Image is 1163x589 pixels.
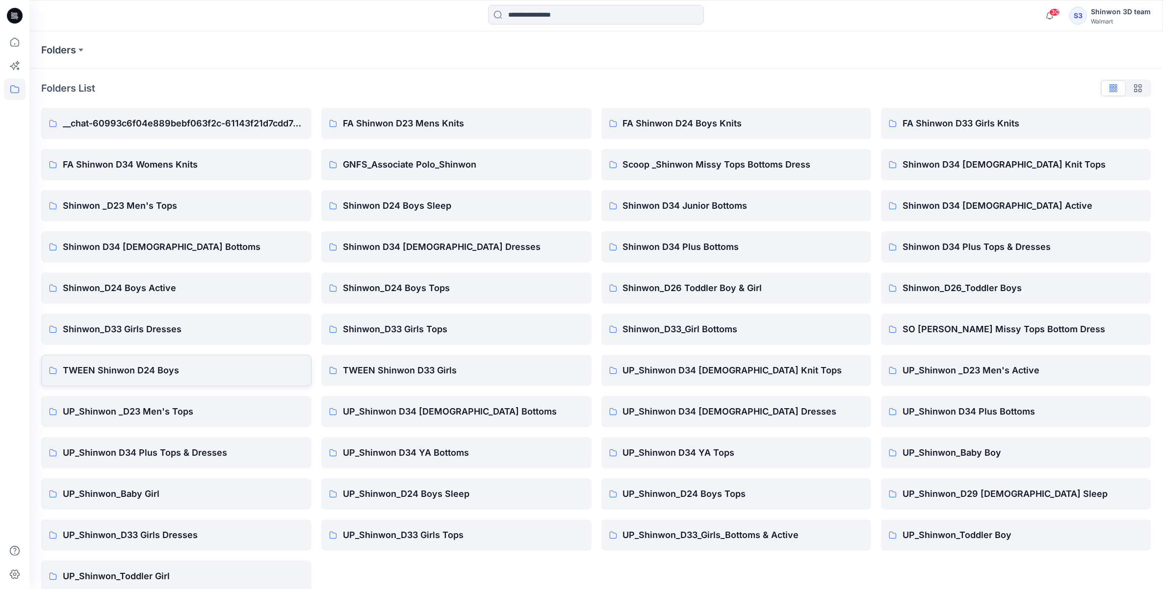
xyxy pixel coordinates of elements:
p: Shinwon_D24 Boys Active [63,281,304,295]
a: UP_Shinwon D34 YA Tops [601,437,872,468]
p: Shinwon D34 Junior Bottoms [623,199,864,213]
p: UP_Shinwon_Baby Girl [63,487,304,501]
p: Shinwon D34 Plus Tops & Dresses [903,240,1143,254]
p: Shinwon D34 [DEMOGRAPHIC_DATA] Bottoms [63,240,304,254]
a: TWEEN Shinwon D33 Girls [321,355,592,386]
p: UP_Shinwon_D33_Girls_Bottoms & Active [623,528,864,542]
p: Shinwon D34 Plus Bottoms [623,240,864,254]
a: FA Shinwon D23 Mens Knits [321,108,592,139]
a: FA Shinwon D34 Womens Knits [41,149,311,180]
p: UP_Shinwon D34 YA Tops [623,446,864,460]
a: Shinwon D34 [DEMOGRAPHIC_DATA] Dresses [321,231,592,263]
a: UP_Shinwon_D24 Boys Tops [601,478,872,510]
p: SO [PERSON_NAME] Missy Tops Bottom Dress [903,322,1143,336]
a: Shinwon_D24 Boys Active [41,272,311,304]
p: FA Shinwon D24 Boys Knits [623,117,864,130]
p: UP_Shinwon_D33 Girls Tops [343,528,584,542]
a: SO [PERSON_NAME] Missy Tops Bottom Dress [881,314,1151,345]
a: UP_Shinwon D34 [DEMOGRAPHIC_DATA] Knit Tops [601,355,872,386]
a: Shinwon D24 Boys Sleep [321,190,592,221]
a: Shinwon_D33 Girls Dresses [41,314,311,345]
p: Shinwon D24 Boys Sleep [343,199,584,213]
p: UP_Shinwon _D23 Men's Tops [63,405,304,418]
a: FA Shinwon D24 Boys Knits [601,108,872,139]
a: Shinwon_D26_Toddler Boys [881,272,1151,304]
p: FA Shinwon D34 Womens Knits [63,158,304,172]
a: UP_Shinwon _D23 Men's Active [881,355,1151,386]
p: UP_Shinwon_Baby Boy [903,446,1143,460]
div: S3 [1069,7,1087,25]
p: Shinwon_D33 Girls Dresses [63,322,304,336]
a: Shinwon D34 Junior Bottoms [601,190,872,221]
p: UP_Shinwon_D33 Girls Dresses [63,528,304,542]
a: Shinwon _D23 Men's Tops [41,190,311,221]
a: Shinwon D34 [DEMOGRAPHIC_DATA] Active [881,190,1151,221]
a: Shinwon D34 Plus Tops & Dresses [881,231,1151,263]
p: UP_Shinwon D34 Plus Bottoms [903,405,1143,418]
a: UP_Shinwon _D23 Men's Tops [41,396,311,427]
a: UP_Shinwon D34 [DEMOGRAPHIC_DATA] Dresses [601,396,872,427]
span: 30 [1049,8,1060,16]
a: UP_Shinwon_D24 Boys Sleep [321,478,592,510]
p: TWEEN Shinwon D24 Boys [63,364,304,377]
p: UP_Shinwon_D29 [DEMOGRAPHIC_DATA] Sleep [903,487,1143,501]
a: UP_Shinwon D34 Plus Bottoms [881,396,1151,427]
div: Shinwon 3D team [1091,6,1151,18]
a: TWEEN Shinwon D24 Boys [41,355,311,386]
a: Shinwon D34 Plus Bottoms [601,231,872,263]
p: GNFS_Associate Polo_Shinwon [343,158,584,172]
a: __chat-60993c6f04e889bebf063f2c-61143f21d7cdd7a6bb478b50 [41,108,311,139]
a: UP_Shinwon_Baby Girl [41,478,311,510]
p: UP_Shinwon D34 YA Bottoms [343,446,584,460]
p: Shinwon D34 [DEMOGRAPHIC_DATA] Knit Tops [903,158,1143,172]
a: FA Shinwon D33 Girls Knits [881,108,1151,139]
a: Shinwon_D24 Boys Tops [321,272,592,304]
p: TWEEN Shinwon D33 Girls [343,364,584,377]
p: Shinwon D34 [DEMOGRAPHIC_DATA] Dresses [343,240,584,254]
p: UP_Shinwon _D23 Men's Active [903,364,1143,377]
a: Shinwon D34 [DEMOGRAPHIC_DATA] Bottoms [41,231,311,263]
a: UP_Shinwon D34 Plus Tops & Dresses [41,437,311,468]
a: Shinwon_D26 Toddler Boy & Girl [601,272,872,304]
p: FA Shinwon D33 Girls Knits [903,117,1143,130]
p: Shinwon _D23 Men's Tops [63,199,304,213]
p: Shinwon_D33 Girls Tops [343,322,584,336]
a: GNFS_Associate Polo_Shinwon [321,149,592,180]
a: Shinwon_D33_Girl Bottoms [601,314,872,345]
p: Folders List [41,81,95,96]
p: __chat-60993c6f04e889bebf063f2c-61143f21d7cdd7a6bb478b50 [63,117,304,130]
div: Walmart [1091,18,1151,25]
p: UP_Shinwon_Toddler Boy [903,528,1143,542]
p: Shinwon_D24 Boys Tops [343,281,584,295]
p: UP_Shinwon_Toddler Girl [63,569,304,583]
a: UP_Shinwon_D33 Girls Dresses [41,519,311,551]
a: UP_Shinwon_D33 Girls Tops [321,519,592,551]
p: Shinwon_D26_Toddler Boys [903,281,1143,295]
p: UP_Shinwon D34 [DEMOGRAPHIC_DATA] Dresses [623,405,864,418]
a: UP_Shinwon D34 [DEMOGRAPHIC_DATA] Bottoms [321,396,592,427]
a: UP_Shinwon_Baby Boy [881,437,1151,468]
p: Shinwon_D26 Toddler Boy & Girl [623,281,864,295]
p: FA Shinwon D23 Mens Knits [343,117,584,130]
a: UP_Shinwon D34 YA Bottoms [321,437,592,468]
a: Scoop _Shinwon Missy Tops Bottoms Dress [601,149,872,180]
a: UP_Shinwon_D29 [DEMOGRAPHIC_DATA] Sleep [881,478,1151,510]
p: UP_Shinwon D34 [DEMOGRAPHIC_DATA] Knit Tops [623,364,864,377]
p: UP_Shinwon_D24 Boys Tops [623,487,864,501]
a: UP_Shinwon_Toddler Boy [881,519,1151,551]
p: Scoop _Shinwon Missy Tops Bottoms Dress [623,158,864,172]
p: Shinwon_D33_Girl Bottoms [623,322,864,336]
p: Shinwon D34 [DEMOGRAPHIC_DATA] Active [903,199,1143,213]
a: Shinwon D34 [DEMOGRAPHIC_DATA] Knit Tops [881,149,1151,180]
a: UP_Shinwon_D33_Girls_Bottoms & Active [601,519,872,551]
a: Folders [41,43,76,57]
p: UP_Shinwon D34 [DEMOGRAPHIC_DATA] Bottoms [343,405,584,418]
a: Shinwon_D33 Girls Tops [321,314,592,345]
p: UP_Shinwon_D24 Boys Sleep [343,487,584,501]
p: UP_Shinwon D34 Plus Tops & Dresses [63,446,304,460]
